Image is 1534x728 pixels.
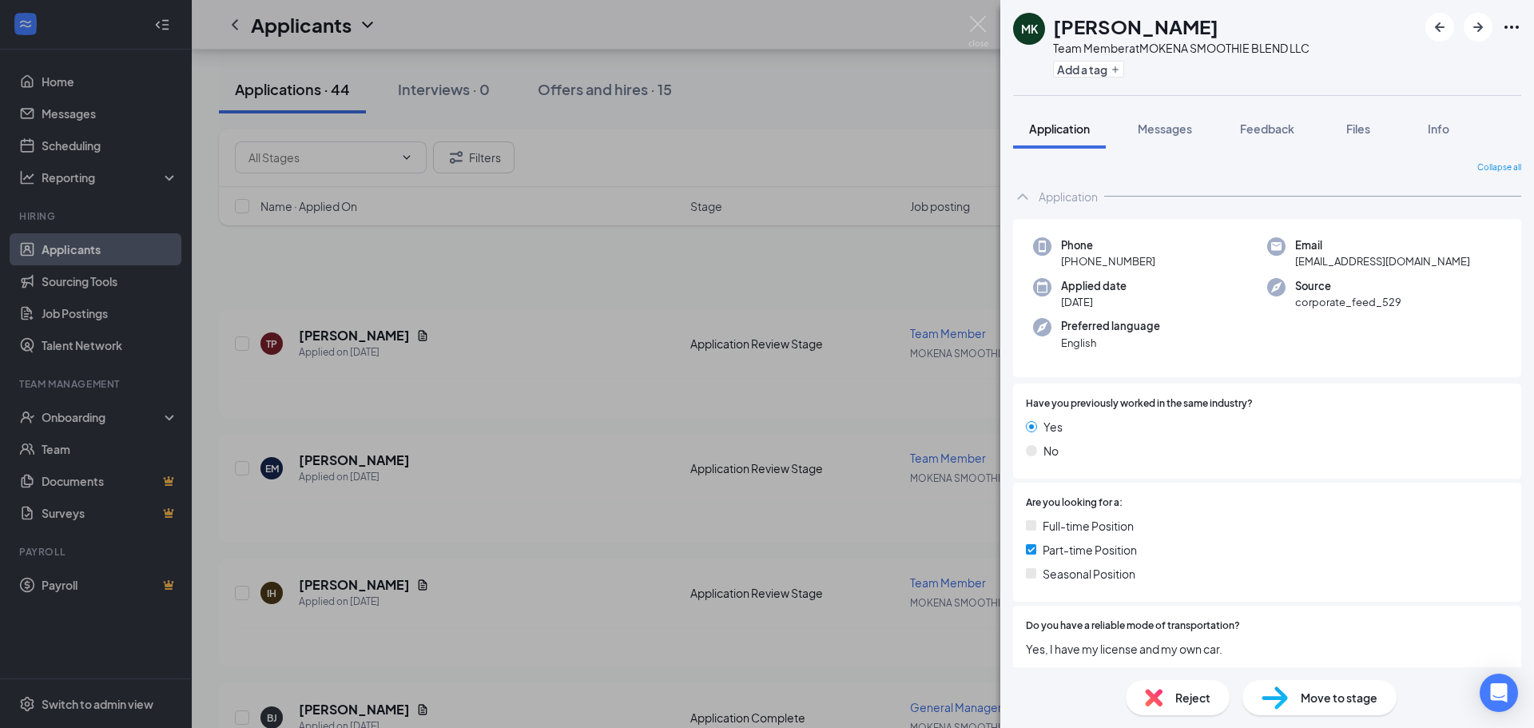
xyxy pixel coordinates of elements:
button: PlusAdd a tag [1053,61,1124,78]
svg: Ellipses [1502,18,1521,37]
span: No [1043,442,1059,459]
svg: ArrowLeftNew [1430,18,1449,37]
div: MK [1021,21,1038,37]
svg: Plus [1111,65,1120,74]
span: Applied date [1061,278,1127,294]
span: Preferred language [1061,318,1160,334]
span: Move to stage [1301,689,1377,706]
span: [PHONE_NUMBER] [1061,253,1155,269]
h1: [PERSON_NAME] [1053,13,1218,40]
span: Part-time Position [1043,541,1137,559]
div: Team Member at MOKENA SMOOTHIE BLEND LLC [1053,40,1309,56]
span: Reject [1175,689,1210,706]
span: English [1061,335,1160,351]
span: Are you looking for a: [1026,495,1123,511]
div: Open Intercom Messenger [1480,674,1518,712]
span: Messages [1138,121,1192,136]
span: Phone [1061,237,1155,253]
svg: ArrowRight [1468,18,1488,37]
span: Yes, I have my license and my own car. [1026,640,1508,658]
span: Files [1346,121,1370,136]
span: Full-time Position [1043,517,1134,535]
span: [EMAIL_ADDRESS][DOMAIN_NAME] [1295,253,1470,269]
button: ArrowLeftNew [1425,13,1454,42]
span: corporate_feed_529 [1295,294,1401,310]
span: Email [1295,237,1470,253]
span: Yes [1043,418,1063,436]
span: Info [1428,121,1449,136]
span: Application [1029,121,1090,136]
span: Collapse all [1477,161,1521,174]
span: Have you previously worked in the same industry? [1026,396,1253,412]
div: Application [1039,189,1098,205]
span: Do you have a reliable mode of transportation? [1026,619,1240,634]
button: ArrowRight [1464,13,1492,42]
span: Source [1295,278,1401,294]
span: Feedback [1240,121,1294,136]
span: Seasonal Position [1043,565,1135,583]
span: [DATE] [1061,294,1127,310]
svg: ChevronUp [1013,187,1032,206]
